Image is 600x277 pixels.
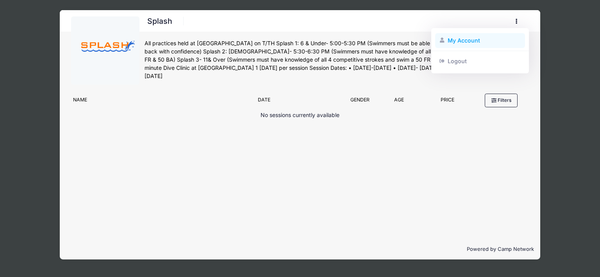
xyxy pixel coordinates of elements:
div: Name [70,96,254,107]
h1: Splash [145,14,175,28]
button: Filters [485,94,518,107]
div: Age [379,96,420,107]
div: All practices held at [GEOGRAPHIC_DATA] on T/TH Splash 1: 6 & Under- 5:00-5:30 PM (Swimmers must ... [145,39,529,80]
a: Logout [435,53,525,68]
img: logo [76,21,135,80]
a: My Account [435,33,525,48]
p: Powered by Camp Network [66,245,534,253]
p: No sessions currently available [261,111,339,119]
div: Date [254,96,341,107]
div: Gender [341,96,378,107]
div: Price [420,96,475,107]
